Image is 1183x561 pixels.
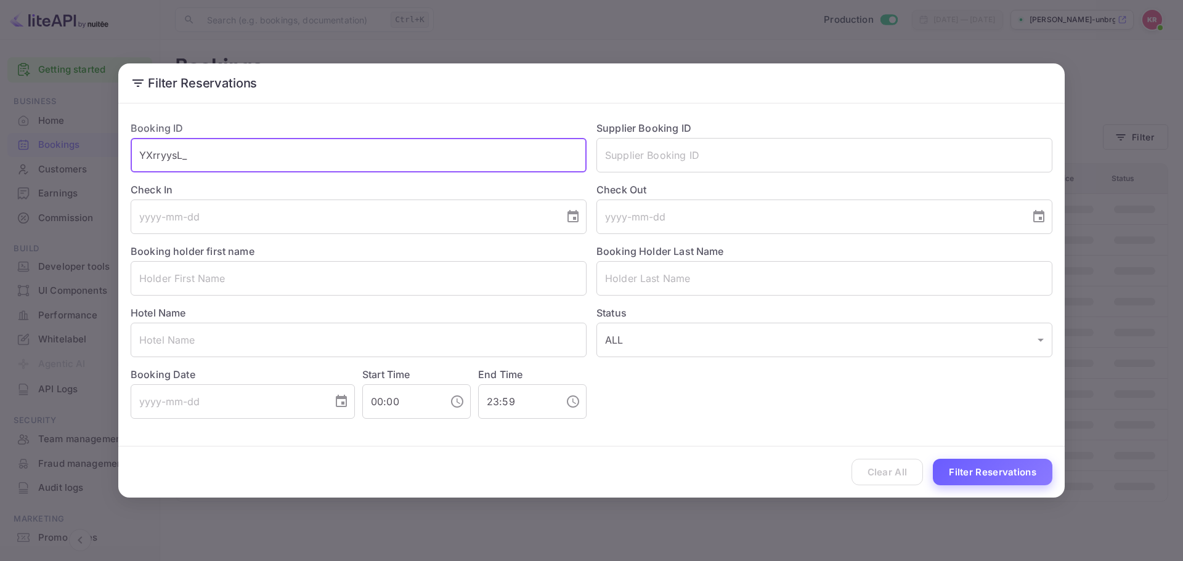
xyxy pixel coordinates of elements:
[362,384,440,419] input: hh:mm
[596,200,1022,234] input: yyyy-mm-dd
[596,245,724,257] label: Booking Holder Last Name
[131,122,184,134] label: Booking ID
[131,307,186,319] label: Hotel Name
[561,389,585,414] button: Choose time, selected time is 11:59 PM
[478,368,522,381] label: End Time
[596,182,1052,197] label: Check Out
[118,63,1065,103] h2: Filter Reservations
[596,261,1052,296] input: Holder Last Name
[131,367,355,382] label: Booking Date
[131,245,254,257] label: Booking holder first name
[561,204,585,229] button: Choose date
[131,182,587,197] label: Check In
[596,138,1052,172] input: Supplier Booking ID
[1026,204,1051,229] button: Choose date
[131,261,587,296] input: Holder First Name
[131,323,587,357] input: Hotel Name
[131,384,324,419] input: yyyy-mm-dd
[362,368,410,381] label: Start Time
[131,138,587,172] input: Booking ID
[933,459,1052,485] button: Filter Reservations
[445,389,470,414] button: Choose time, selected time is 12:00 AM
[478,384,556,419] input: hh:mm
[596,305,1052,320] label: Status
[131,200,556,234] input: yyyy-mm-dd
[329,389,354,414] button: Choose date
[596,122,691,134] label: Supplier Booking ID
[596,323,1052,357] div: ALL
